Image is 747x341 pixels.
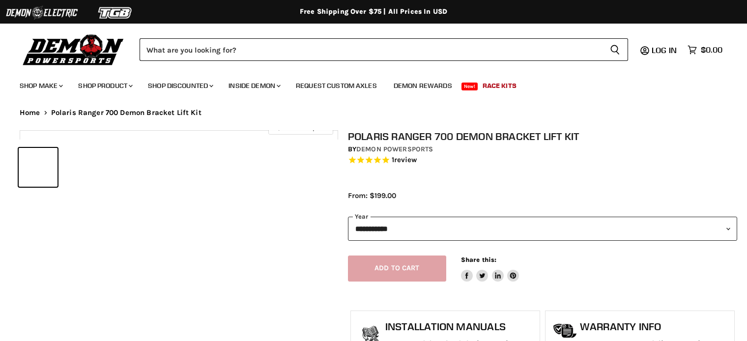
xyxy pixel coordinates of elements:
[683,43,727,57] a: $0.00
[5,3,79,22] img: Demon Electric Logo 2
[79,3,152,22] img: TGB Logo 2
[51,109,201,117] span: Polaris Ranger 700 Demon Bracket Lift Kit
[394,155,417,164] span: review
[580,321,729,333] h1: Warranty Info
[348,191,396,200] span: From: $199.00
[475,76,524,96] a: Race Kits
[273,124,328,131] span: Click to expand
[288,76,384,96] a: Request Custom Axles
[553,323,577,339] img: warranty-icon.png
[348,130,737,142] h1: Polaris Ranger 700 Demon Bracket Lift Kit
[71,76,139,96] a: Shop Product
[20,32,127,67] img: Demon Powersports
[461,256,519,282] aside: Share this:
[12,72,720,96] ul: Main menu
[348,217,737,241] select: year
[602,38,628,61] button: Search
[385,321,535,333] h1: Installation Manuals
[461,83,478,90] span: New!
[701,45,722,55] span: $0.00
[652,45,677,55] span: Log in
[386,76,460,96] a: Demon Rewards
[348,144,737,155] div: by
[461,256,496,263] span: Share this:
[12,76,69,96] a: Shop Make
[647,46,683,55] a: Log in
[392,155,417,164] span: 1 reviews
[356,145,433,153] a: Demon Powersports
[140,38,628,61] form: Product
[348,155,737,166] span: Rated 5.0 out of 5 stars 1 reviews
[19,148,57,187] button: IMAGE thumbnail
[20,109,40,117] a: Home
[141,76,219,96] a: Shop Discounted
[140,38,602,61] input: Search
[221,76,287,96] a: Inside Demon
